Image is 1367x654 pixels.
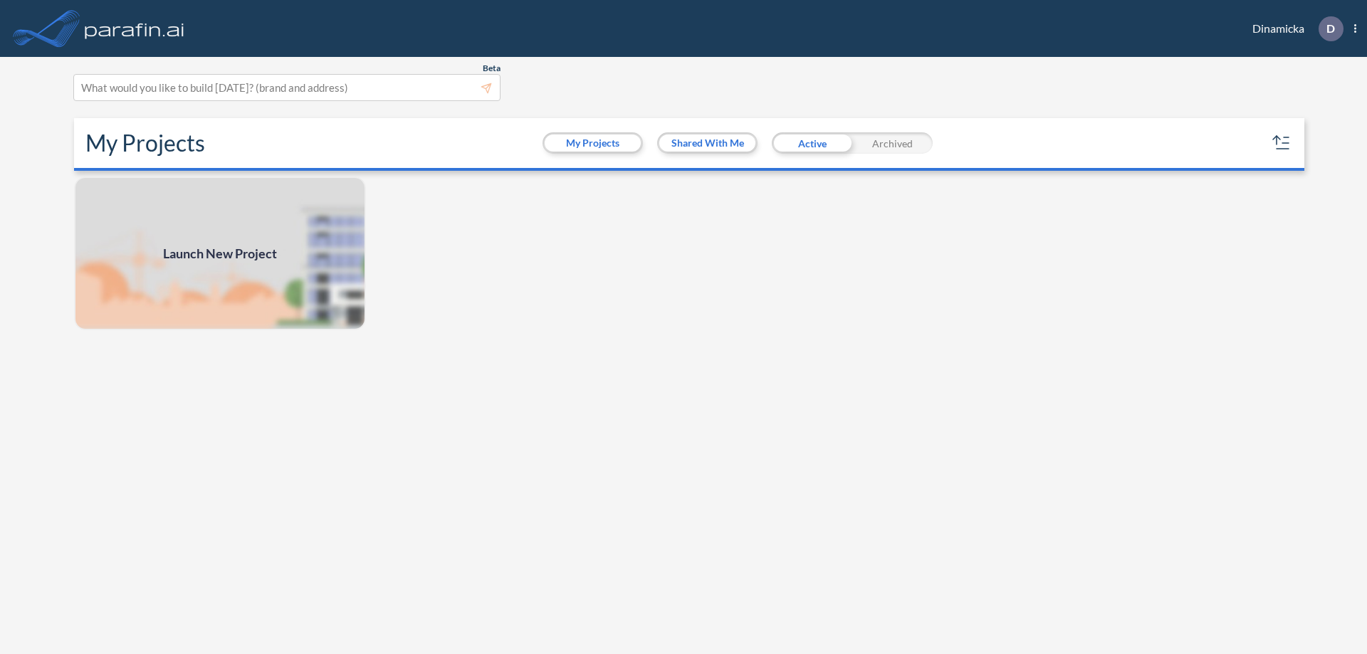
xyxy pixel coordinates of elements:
[163,244,277,263] span: Launch New Project
[483,63,501,74] span: Beta
[1270,132,1293,154] button: sort
[82,14,187,43] img: logo
[659,135,755,152] button: Shared With Me
[545,135,641,152] button: My Projects
[85,130,205,157] h2: My Projects
[772,132,852,154] div: Active
[1326,22,1335,35] p: D
[852,132,933,154] div: Archived
[1231,16,1356,41] div: Dinamicka
[74,176,366,330] img: add
[74,176,366,330] a: Launch New Project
